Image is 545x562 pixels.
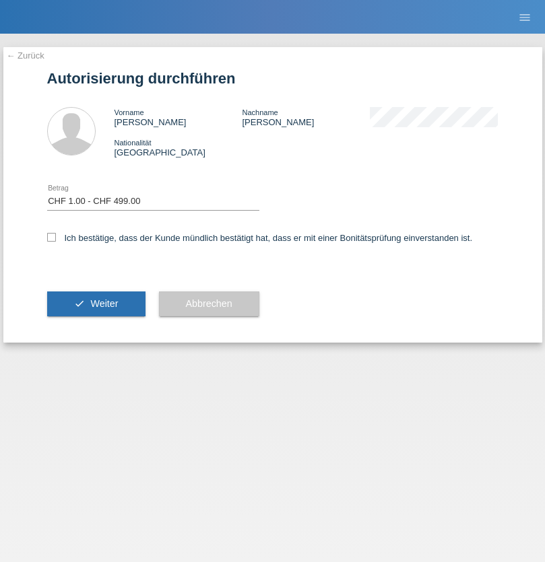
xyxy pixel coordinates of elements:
[186,298,232,309] span: Abbrechen
[511,13,538,21] a: menu
[115,108,144,116] span: Vorname
[115,139,152,147] span: Nationalität
[242,108,278,116] span: Nachname
[47,233,473,243] label: Ich bestätige, dass der Kunde mündlich bestätigt hat, dass er mit einer Bonitätsprüfung einversta...
[518,11,532,24] i: menu
[115,107,243,127] div: [PERSON_NAME]
[47,291,146,317] button: check Weiter
[90,298,118,309] span: Weiter
[7,50,44,61] a: ← Zurück
[74,298,85,309] i: check
[47,70,499,87] h1: Autorisierung durchführen
[242,107,370,127] div: [PERSON_NAME]
[115,137,243,157] div: [GEOGRAPHIC_DATA]
[159,291,259,317] button: Abbrechen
